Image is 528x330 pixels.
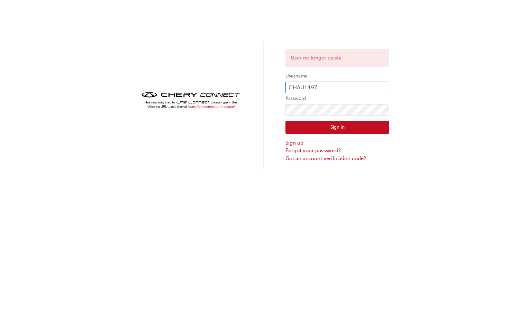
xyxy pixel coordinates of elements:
[285,49,389,67] div: User no longer exists
[285,147,389,155] a: Forgot your password?
[285,155,389,163] a: Got an account verification code?
[285,121,389,134] button: Sign In
[285,72,389,80] label: Username
[285,139,389,147] a: Sign up
[139,90,243,110] img: cheryconnect
[285,94,389,103] label: Password
[285,82,389,93] input: Username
